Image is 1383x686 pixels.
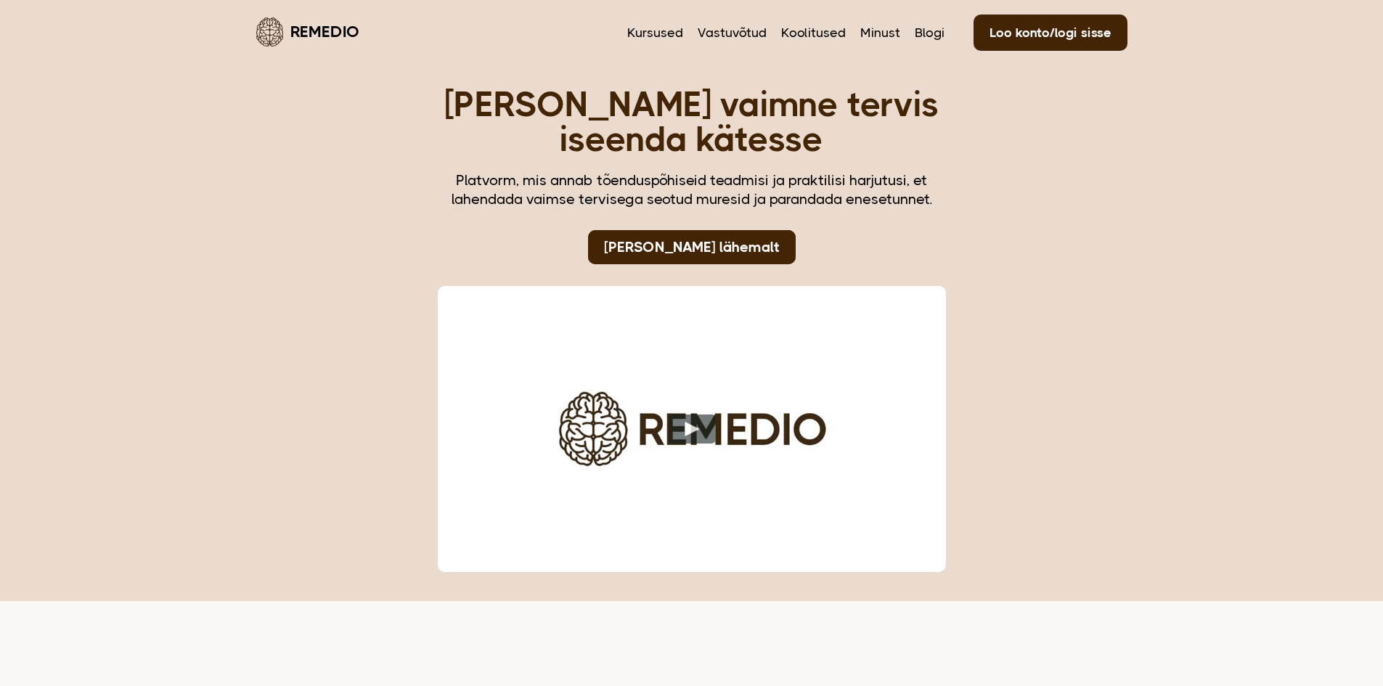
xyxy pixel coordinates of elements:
a: [PERSON_NAME] lähemalt [588,230,796,264]
img: Remedio logo [256,17,283,46]
a: Minust [860,23,900,42]
button: Play video [668,415,715,444]
a: Koolitused [781,23,846,42]
a: Loo konto/logi sisse [974,15,1127,51]
div: Platvorm, mis annab tõenduspõhiseid teadmisi ja praktilisi harjutusi, et lahendada vaimse tervise... [438,171,946,209]
h1: [PERSON_NAME] vaimne tervis iseenda kätesse [438,87,946,157]
a: Kursused [627,23,683,42]
a: Remedio [256,15,359,49]
a: Blogi [915,23,945,42]
a: Vastuvõtud [698,23,767,42]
